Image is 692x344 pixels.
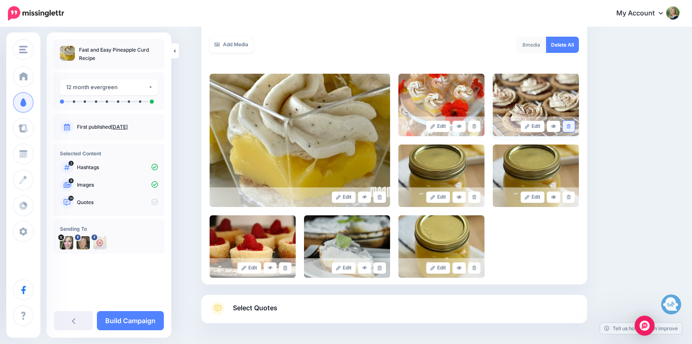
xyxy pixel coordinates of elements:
p: First published [77,123,158,131]
a: Add Media [210,37,253,53]
p: Hashtags [77,164,158,171]
img: Cidu7iYM-6280.jpg [60,236,73,249]
span: Select Quotes [233,302,277,314]
p: Fast and Easy Pineapple Curd Recipe [79,46,158,62]
img: b12bce61f83e1592ad8450616deed0c3_large.jpg [398,145,484,207]
a: Edit [237,262,261,274]
a: Delete All [546,37,579,53]
img: menu.png [19,46,27,53]
img: 85c6e65d0e24c842625ec6940f829f20_large.jpg [304,215,390,278]
a: Edit [332,262,356,274]
a: Edit [521,192,544,203]
span: 2 [69,161,74,166]
a: Edit [426,262,450,274]
img: aa131ef36d5332b6f4a0cd15268454a0_large.jpg [493,145,579,207]
a: Edit [332,192,356,203]
a: Edit [521,121,544,132]
a: Edit [426,121,450,132]
a: Select Quotes [210,302,579,323]
img: 293465a8dd1f8e7ef30bb8b3cc43073e_large.jpg [210,215,296,278]
img: 5d2fe02ed3f9ad887e10c9f568d92cbb_large.jpg [210,74,390,207]
img: 148275965_268396234649312_50210864477919784_n-bsa145185.jpg [93,236,106,249]
button: 12 month evergreen [60,79,158,95]
h4: Selected Content [60,150,158,157]
span: 8 [69,178,74,183]
img: 5d2fe02ed3f9ad887e10c9f568d92cbb_thumb.jpg [60,46,75,61]
a: Tell us how we can improve [600,323,682,334]
span: 14 [69,196,74,201]
h4: Sending To [60,226,158,232]
span: 8 [522,42,526,48]
a: [DATE] [111,124,128,130]
img: 293190005_567225781732108_4255238551469198132_n-bsa109236.jpg [77,236,90,249]
img: Missinglettr [8,6,64,20]
a: My Account [608,3,680,24]
p: Quotes [77,199,158,206]
a: Edit [426,192,450,203]
div: media [516,37,546,53]
div: Select Media [210,0,579,278]
img: 3ed106527997d6bed21315af8507980c_large.jpg [398,215,484,278]
p: Images [77,181,158,189]
img: f1ee848a3b2d57df7ed535766459a09f_large.jpg [398,74,484,136]
img: f3b7595f4c67aa70954c2eb2affdb3dd_large.jpg [493,74,579,136]
div: 12 month evergreen [66,82,148,92]
div: Open Intercom Messenger [635,316,655,336]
